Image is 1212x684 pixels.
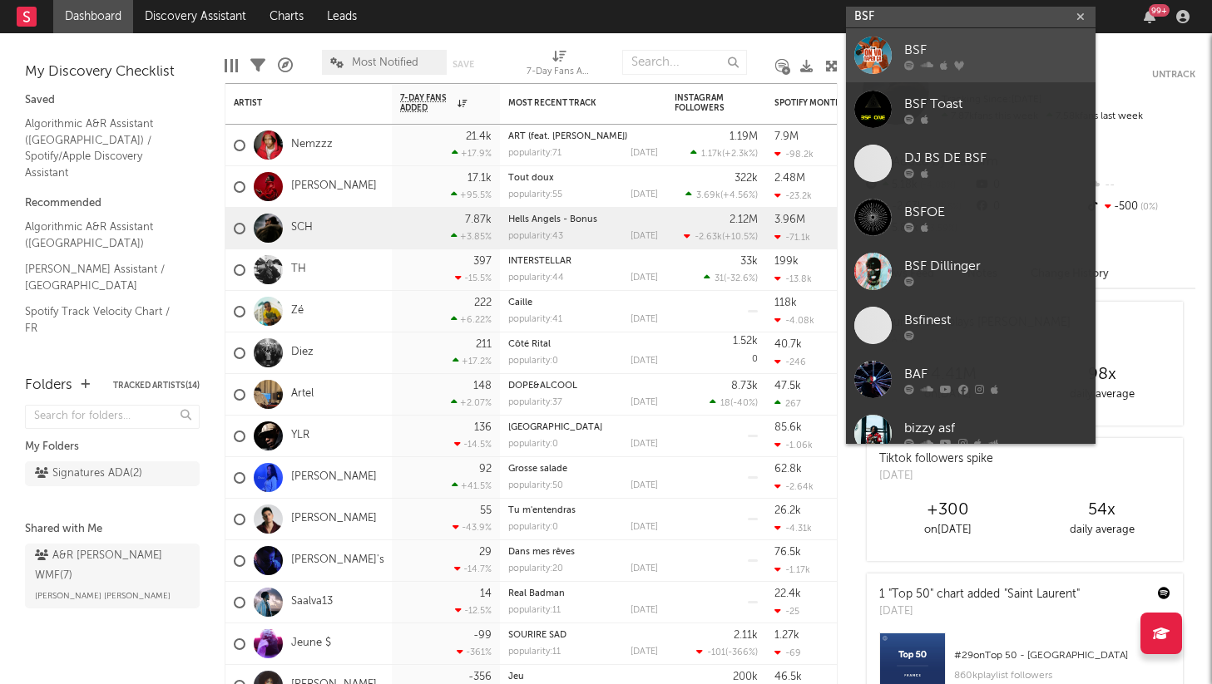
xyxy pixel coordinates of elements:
div: ( ) [685,189,758,200]
a: SOURIRE SAD [508,631,566,640]
div: DJ BS DE BSF [904,148,1087,168]
div: Instagram Followers [675,93,733,113]
span: -32.6 % [726,274,755,283]
a: Bsfinest [846,298,1096,352]
div: ( ) [704,273,758,283]
div: -69 [774,647,801,658]
div: BSF Dillinger [904,256,1087,276]
a: Côté Rital [508,340,551,349]
div: 62.8k [774,464,802,475]
div: [DATE] [631,647,658,657]
div: -15.5 % [455,273,492,283]
div: Filters [250,42,265,90]
div: Dans mes rêves [508,548,658,557]
a: [PERSON_NAME]'s [291,554,384,568]
div: [DATE] [879,603,1080,620]
span: -40 % [733,399,755,408]
div: [DATE] [631,481,658,490]
a: Algorithmic A&R Assistant ([GEOGRAPHIC_DATA]) [25,218,183,252]
div: [DATE] [631,564,658,573]
div: -4.31k [774,523,812,534]
div: 26.2k [774,505,801,516]
div: 17.1k [467,173,492,184]
a: "Saint Laurent" [1004,588,1080,600]
span: 31 [715,274,724,283]
div: 0 [675,332,758,373]
div: 99 + [1149,4,1170,17]
div: 3.96M [774,214,805,225]
div: 2.11k [734,630,758,641]
div: -25 [774,606,799,617]
div: Shared with Me [25,519,200,539]
div: +3.85 % [451,231,492,242]
input: Search for artists [846,7,1096,27]
div: popularity: 44 [508,273,564,283]
div: 8.73k [731,381,758,391]
a: Dans mes rêves [508,548,575,557]
div: 29 [479,547,492,558]
div: +300 [871,500,1025,520]
div: A&R [PERSON_NAME] WMF ( 7 ) [35,546,186,586]
div: 222 [474,298,492,308]
a: BAF [846,352,1096,406]
div: -14.7 % [454,563,492,574]
div: # 29 on Top 50 - [GEOGRAPHIC_DATA] [954,646,1170,666]
div: ART (feat. Latto) [508,132,658,141]
div: 7-Day Fans Added (7-Day Fans Added) [527,42,593,90]
a: Tout doux [508,174,554,183]
div: 2.48M [774,173,805,184]
span: +2.3k % [725,150,755,159]
a: Grosse salade [508,465,567,474]
a: TH [291,263,306,277]
div: daily average [1025,385,1179,405]
div: popularity: 0 [508,357,558,366]
div: 200k [733,672,758,682]
button: 99+ [1144,10,1155,23]
div: popularity: 0 [508,523,558,532]
a: Jeune $ [291,637,331,651]
div: Rotterdam [508,423,658,432]
span: 0 % [1138,203,1158,212]
div: popularity: 11 [508,647,561,657]
div: -13.8k [774,273,812,284]
div: ( ) [696,647,758,657]
div: Saved [25,91,200,111]
div: 7.87k [465,214,492,225]
div: popularity: 0 [508,440,558,449]
div: on [DATE] [871,520,1025,540]
div: 148 [473,381,492,391]
a: YLR [291,429,309,443]
span: -101 [707,648,725,657]
span: +4.56 % [723,191,755,200]
a: BSF Dillinger [846,244,1096,298]
div: -1.17k [774,564,810,575]
a: Nemzzz [291,138,333,152]
div: -14.5 % [454,439,492,450]
div: Grosse salade [508,465,658,474]
div: -356 [468,672,492,682]
div: Spotify Monthly Listeners [774,98,899,108]
div: 22.4k [774,588,801,599]
div: -4.08k [774,315,814,326]
div: -500 [1085,196,1195,218]
a: Real Badman [508,589,565,598]
div: popularity: 71 [508,149,561,158]
a: Saalva13 [291,595,333,609]
span: Most Notified [352,57,418,68]
a: DJ BS DE BSF [846,136,1096,190]
div: [DATE] [631,357,658,366]
div: Recommended [25,194,200,214]
button: Untrack [1152,66,1195,83]
a: Signatures ADA(2) [25,461,200,486]
span: [PERSON_NAME] [PERSON_NAME] [35,586,171,606]
div: 136 [474,422,492,433]
div: -1.06k [774,440,813,450]
span: -366 % [728,648,755,657]
div: 118k [774,298,797,308]
div: [DATE] [631,149,658,158]
div: 92 [479,464,492,475]
div: popularity: 37 [508,398,562,407]
div: -- [1085,175,1195,196]
div: 55 [480,505,492,516]
div: 7.9M [774,131,799,142]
